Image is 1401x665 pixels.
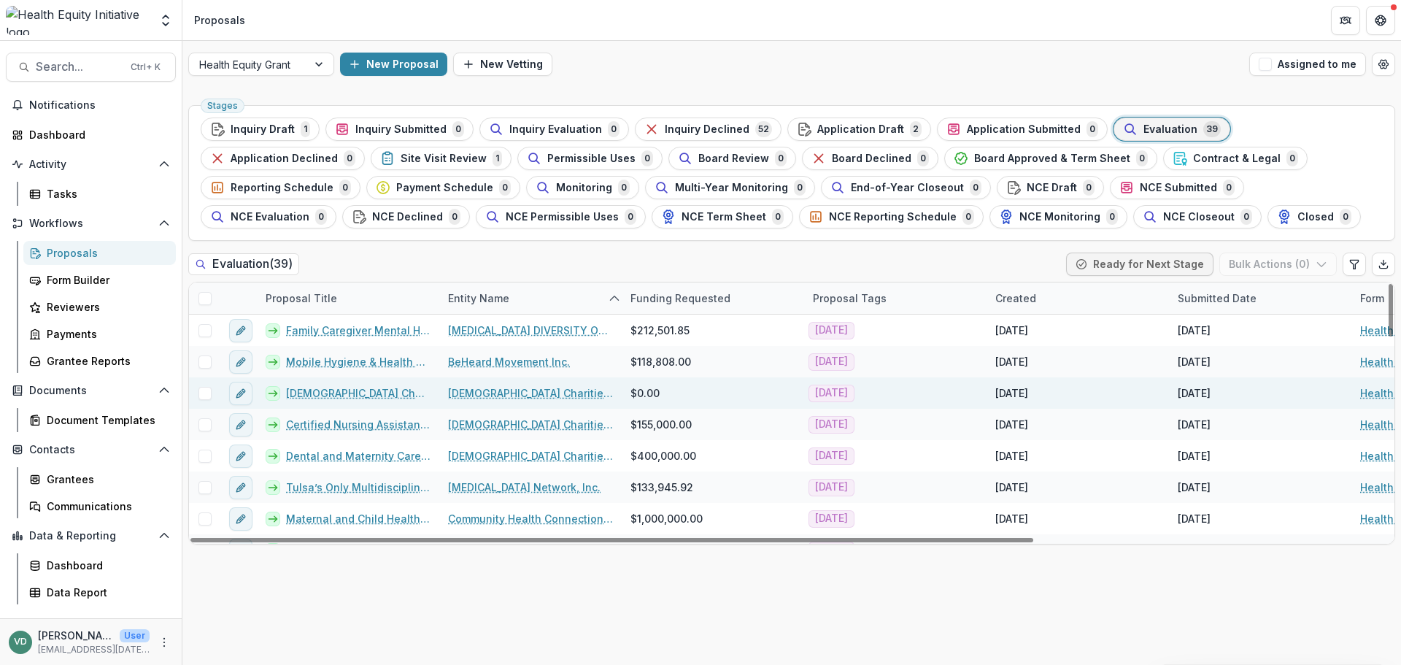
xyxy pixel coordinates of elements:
span: 0 [1087,121,1098,137]
span: Application Submitted [967,123,1081,136]
div: Proposal Tags [804,291,895,306]
a: Reviewers [23,295,176,319]
div: [DATE] [1178,511,1211,526]
p: User [120,629,150,642]
span: NCE Reporting Schedule [829,211,957,223]
div: [DATE] [995,385,1028,401]
button: Edit table settings [1343,253,1366,276]
span: Documents [29,385,153,397]
span: Permissible Uses [547,153,636,165]
span: Monitoring [556,182,612,194]
a: Tasks [23,182,176,206]
span: Application Declined [231,153,338,165]
button: Multi-Year Monitoring0 [645,176,815,199]
a: Mobile Hygiene & Health Outreach for Underserved Homeless Populations in [GEOGRAPHIC_DATA] [286,354,431,369]
button: edit [229,350,252,374]
span: 0 [1340,209,1351,225]
a: [DEMOGRAPHIC_DATA] Charities of the Diocese of [GEOGRAPHIC_DATA] [448,417,613,432]
span: Multi-Year Monitoring [675,182,788,194]
span: 0 [1240,209,1252,225]
span: Inquiry Declined [665,123,749,136]
span: NCE Evaluation [231,211,309,223]
div: Payments [47,326,164,342]
h2: Evaluation ( 39 ) [188,253,299,274]
div: Dashboard [29,127,164,142]
button: edit [229,476,252,499]
span: Inquiry Submitted [355,123,447,136]
button: Search... [6,53,176,82]
span: 0 [618,180,630,196]
span: 0 [1286,150,1298,166]
span: 0 [1083,180,1095,196]
span: NCE Term Sheet [682,211,766,223]
div: [DATE] [995,354,1028,369]
button: Board Declined0 [802,147,938,170]
div: Grantees [47,472,164,487]
button: More [155,634,173,651]
span: NCE Submitted [1140,182,1217,194]
span: $0.00 [630,385,660,401]
span: 0 [962,209,974,225]
span: Site Visit Review [401,153,487,165]
div: Form Builder [47,272,164,288]
span: 0 [499,180,511,196]
button: Open Data & Reporting [6,524,176,547]
button: NCE Monitoring0 [989,205,1127,228]
div: Proposal Title [257,291,346,306]
span: 0 [608,121,620,137]
div: [DATE] [995,480,1028,495]
span: $212,501.85 [630,323,690,338]
a: Family Caregiver Mental Health & Respite Program [286,323,431,338]
button: Contract & Legal0 [1163,147,1308,170]
a: Tulsa’s Only Multidisciplinary [MEDICAL_DATA] Team [286,480,431,495]
div: Entity Name [439,291,518,306]
button: edit [229,319,252,342]
a: [DEMOGRAPHIC_DATA] Charities of the Diocese of [GEOGRAPHIC_DATA] [448,385,613,401]
a: Grantee Reports [23,349,176,373]
button: Evaluation39 [1114,118,1230,141]
div: [DATE] [1178,354,1211,369]
button: Open entity switcher [155,6,176,35]
span: 0 [775,150,787,166]
a: Proposals [23,241,176,265]
button: Open table manager [1372,53,1395,76]
div: Created [987,282,1169,314]
div: Proposals [194,12,245,28]
span: Search... [36,60,122,74]
p: [PERSON_NAME] [38,628,114,643]
button: Bulk Actions (0) [1219,253,1337,276]
span: $118,808.00 [630,354,691,369]
button: Closed0 [1267,205,1361,228]
span: Payment Schedule [396,182,493,194]
button: Open Documents [6,379,176,402]
div: Submitted Date [1169,291,1265,306]
button: Application Draft2 [787,118,931,141]
div: [DATE] [1178,323,1211,338]
button: NCE Declined0 [342,205,470,228]
span: Board Declined [832,153,911,165]
span: NCE Monitoring [1019,211,1100,223]
span: $1,000,000.00 [630,511,703,526]
a: Grantees [23,467,176,491]
span: Notifications [29,99,170,112]
div: Document Templates [47,412,164,428]
a: Dashboard [6,123,176,147]
div: Submitted Date [1169,282,1351,314]
span: 0 [794,180,806,196]
button: Payment Schedule0 [366,176,520,199]
a: Dental and Maternity Care Clinics at [DEMOGRAPHIC_DATA] Charities [286,448,431,464]
button: Inquiry Declined52 [635,118,781,141]
div: [DATE] [1178,542,1211,558]
button: NCE Permissible Uses0 [476,205,646,228]
span: 39 [1203,121,1221,137]
span: 2 [910,121,922,137]
span: 0 [1106,209,1118,225]
span: $400,000.00 [630,448,696,464]
button: Board Review0 [668,147,796,170]
a: Payments [23,322,176,346]
div: Proposals [47,245,164,261]
span: Application Draft [817,123,904,136]
span: 0 [1136,150,1148,166]
span: 0 [315,209,327,225]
